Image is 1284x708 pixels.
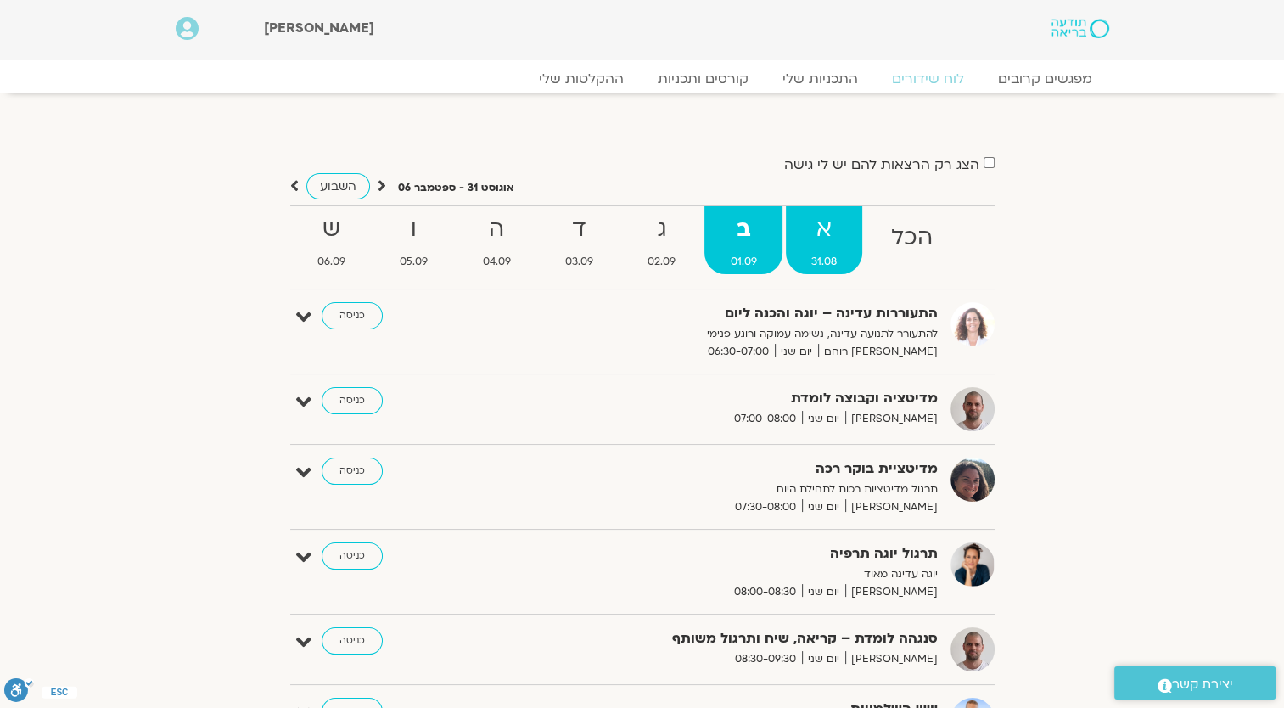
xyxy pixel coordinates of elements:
[292,211,371,249] strong: ש
[729,650,802,668] span: 08:30-09:30
[522,302,938,325] strong: התעוררות עדינה – יוגה והכנה ליום
[306,173,370,199] a: השבוע
[802,498,845,516] span: יום שני
[775,343,818,361] span: יום שני
[786,206,862,274] a: א31.08
[981,70,1109,87] a: מפגשים קרובים
[457,206,535,274] a: ה04.09
[704,211,782,249] strong: ב
[522,480,938,498] p: תרגול מדיטציות רכות לתחילת היום
[522,387,938,410] strong: מדיטציה וקבוצה לומדת
[845,410,938,428] span: [PERSON_NAME]
[786,253,862,271] span: 31.08
[765,70,875,87] a: התכניות שלי
[866,219,958,257] strong: הכל
[522,70,641,87] a: ההקלטות שלי
[704,253,782,271] span: 01.09
[292,253,371,271] span: 06.09
[374,211,453,249] strong: ו
[522,627,938,650] strong: סנגהה לומדת – קריאה, שיח ותרגול משותף
[704,206,782,274] a: ב01.09
[784,157,979,172] label: הצג רק הרצאות להם יש לי גישה
[322,627,383,655] a: כניסה
[457,253,535,271] span: 04.09
[522,325,938,343] p: להתעורר לתנועה עדינה, נשימה עמוקה ורוגע פנימי
[540,211,619,249] strong: ד
[622,253,701,271] span: 02.09
[1172,673,1233,696] span: יצירת קשר
[398,179,514,197] p: אוגוסט 31 - ספטמבר 06
[866,206,958,274] a: הכל
[1114,666,1276,700] a: יצירת קשר
[522,542,938,565] strong: תרגול יוגה תרפיה
[845,498,938,516] span: [PERSON_NAME]
[728,410,802,428] span: 07:00-08:00
[802,650,845,668] span: יום שני
[875,70,981,87] a: לוח שידורים
[322,458,383,485] a: כניסה
[802,583,845,601] span: יום שני
[845,583,938,601] span: [PERSON_NAME]
[322,387,383,414] a: כניסה
[729,498,802,516] span: 07:30-08:00
[457,211,535,249] strong: ה
[522,565,938,583] p: יוגה עדינה מאוד
[818,343,938,361] span: [PERSON_NAME] רוחם
[292,206,371,274] a: ש06.09
[322,302,383,329] a: כניסה
[641,70,765,87] a: קורסים ותכניות
[845,650,938,668] span: [PERSON_NAME]
[540,253,619,271] span: 03.09
[702,343,775,361] span: 06:30-07:00
[786,211,862,249] strong: א
[176,70,1109,87] nav: Menu
[802,410,845,428] span: יום שני
[374,206,453,274] a: ו05.09
[320,178,356,194] span: השבוע
[264,19,374,37] span: [PERSON_NAME]
[622,211,701,249] strong: ג
[728,583,802,601] span: 08:00-08:30
[322,542,383,570] a: כניסה
[374,253,453,271] span: 05.09
[622,206,701,274] a: ג02.09
[540,206,619,274] a: ד03.09
[522,458,938,480] strong: מדיטציית בוקר רכה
